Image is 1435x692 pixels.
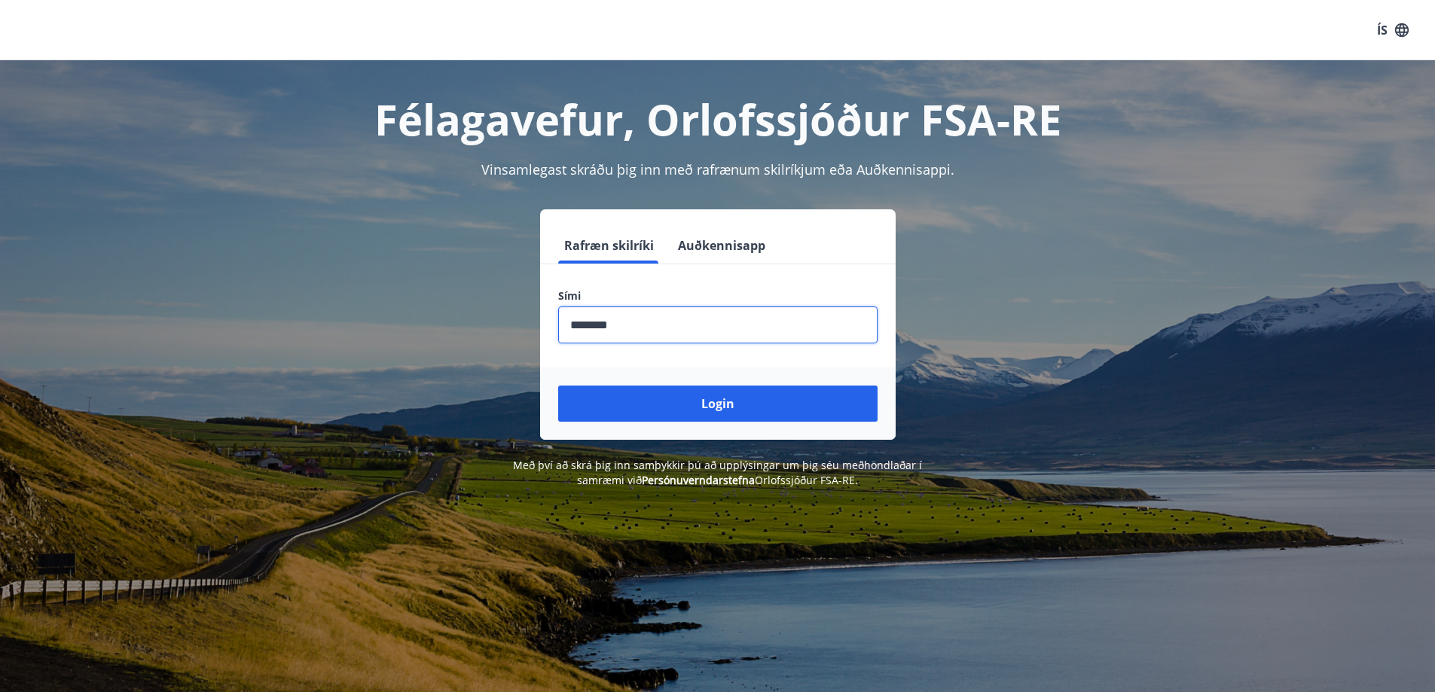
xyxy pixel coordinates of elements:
[194,90,1242,148] h1: Félagavefur, Orlofssjóður FSA-RE
[481,160,954,178] span: Vinsamlegast skráðu þig inn með rafrænum skilríkjum eða Auðkennisappi.
[642,473,755,487] a: Persónuverndarstefna
[672,227,771,264] button: Auðkennisapp
[558,227,660,264] button: Rafræn skilríki
[558,386,878,422] button: Login
[558,288,878,303] label: Sími
[1369,17,1417,44] button: ÍS
[513,458,922,487] span: Með því að skrá þig inn samþykkir þú að upplýsingar um þig séu meðhöndlaðar í samræmi við Orlofss...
